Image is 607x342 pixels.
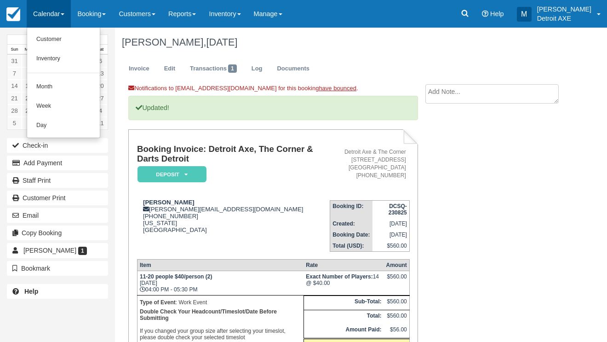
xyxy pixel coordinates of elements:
[303,296,384,310] th: Sub-Total:
[24,288,38,295] b: Help
[93,80,108,92] a: 20
[140,273,212,280] strong: 11-20 people $40/person (2)
[93,67,108,80] a: 13
[7,67,22,80] a: 7
[93,92,108,104] a: 27
[140,307,301,342] p: If you changed your group size after selecting your timeslot, please double check your selected t...
[93,55,108,67] a: 6
[137,145,330,163] h1: Booking Invoice: Detroit Axe, The Corner & Darts Detroit
[7,138,108,153] button: Check-in
[128,96,418,120] p: Updated!
[7,191,108,205] a: Customer Print
[157,60,182,78] a: Edit
[384,259,409,271] th: Amount
[93,104,108,117] a: 4
[93,117,108,129] a: 11
[7,243,108,258] a: [PERSON_NAME] 1
[206,36,237,48] span: [DATE]
[537,5,591,14] p: [PERSON_NAME]
[140,299,176,306] strong: Type of Event
[384,324,409,339] td: $56.00
[7,92,22,104] a: 21
[7,104,22,117] a: 28
[303,324,384,339] th: Amount Paid:
[143,199,195,206] strong: [PERSON_NAME]
[122,37,563,48] h1: [PERSON_NAME],
[22,104,36,117] a: 29
[7,173,108,188] a: Staff Print
[140,308,277,321] b: Double Check Your Headcount/Timeslot/Date Before Submitting
[303,310,384,324] th: Total:
[372,240,410,252] td: $560.00
[27,49,100,69] a: Inventory
[7,156,108,170] button: Add Payment
[27,97,100,116] a: Week
[22,80,36,92] a: 15
[93,45,108,55] th: Sat
[330,229,372,240] th: Booking Date:
[22,55,36,67] a: 1
[7,284,108,299] a: Help
[7,117,22,129] a: 5
[137,199,330,233] div: [PERSON_NAME][EMAIL_ADDRESS][DOMAIN_NAME] [PHONE_NUMBER] [US_STATE] [GEOGRAPHIC_DATA]
[7,80,22,92] a: 14
[482,11,488,17] i: Help
[137,271,303,295] td: [DATE] 04:00 PM - 05:30 PM
[22,92,36,104] a: 22
[7,261,108,276] button: Bookmark
[7,45,22,55] th: Sun
[372,229,410,240] td: [DATE]
[128,84,418,96] div: Notifications to [EMAIL_ADDRESS][DOMAIN_NAME] for this booking .
[384,310,409,324] td: $560.00
[7,208,108,223] button: Email
[245,60,269,78] a: Log
[330,218,372,229] th: Created:
[22,67,36,80] a: 8
[490,10,504,17] span: Help
[137,166,206,182] em: Deposit
[22,45,36,55] th: Mon
[122,60,156,78] a: Invoice
[228,64,237,73] span: 1
[330,240,372,252] th: Total (USD):
[517,7,532,22] div: M
[6,7,20,21] img: checkfront-main-nav-mini-logo.png
[7,226,108,240] button: Copy Booking
[303,271,384,295] td: 14 @ $40.00
[372,218,410,229] td: [DATE]
[27,77,100,97] a: Month
[333,148,406,180] address: Detroit Axe & The Corner [STREET_ADDRESS] [GEOGRAPHIC_DATA] [PHONE_NUMBER]
[330,200,372,218] th: Booking ID:
[386,273,407,287] div: $560.00
[183,60,244,78] a: Transactions1
[389,203,407,216] strong: DCSQ-230825
[270,60,316,78] a: Documents
[384,296,409,310] td: $560.00
[78,247,87,255] span: 1
[537,14,591,23] p: Detroit AXE
[27,116,100,135] a: Day
[27,30,100,49] a: Customer
[22,117,36,129] a: 6
[137,259,303,271] th: Item
[137,166,203,183] a: Deposit
[303,259,384,271] th: Rate
[140,298,301,307] p: : Work Event
[23,247,76,254] span: [PERSON_NAME]
[319,85,356,92] a: have bounced
[306,273,372,280] strong: Exact Number of Players
[27,28,100,138] ul: Calendar
[7,55,22,67] a: 31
